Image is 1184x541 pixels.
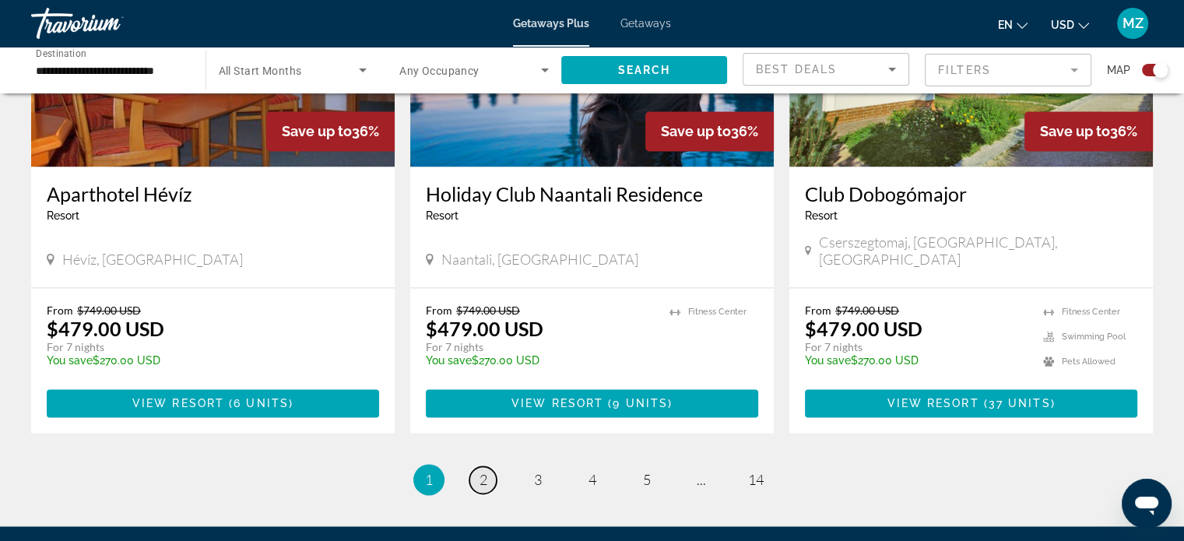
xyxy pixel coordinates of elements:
[588,471,596,488] span: 4
[989,397,1051,409] span: 37 units
[925,53,1091,87] button: Filter
[1123,16,1144,31] span: MZ
[47,182,379,206] a: Aparthotel Hévíz
[62,251,243,268] span: Hévíz, [GEOGRAPHIC_DATA]
[978,397,1055,409] span: ( )
[1051,19,1074,31] span: USD
[819,234,1137,268] span: Cserszegtomaj, [GEOGRAPHIC_DATA], [GEOGRAPHIC_DATA]
[805,209,838,222] span: Resort
[234,397,289,409] span: 6 units
[426,389,758,417] button: View Resort(9 units)
[617,64,670,76] span: Search
[47,304,73,317] span: From
[426,340,654,354] p: For 7 nights
[77,304,141,317] span: $749.00 USD
[805,354,1028,367] p: $270.00 USD
[266,111,395,151] div: 36%
[756,63,837,76] span: Best Deals
[36,47,86,58] span: Destination
[688,307,747,317] span: Fitness Center
[561,56,728,84] button: Search
[426,317,543,340] p: $479.00 USD
[425,471,433,488] span: 1
[805,182,1137,206] a: Club Dobogómajor
[661,123,731,139] span: Save up to
[426,209,458,222] span: Resort
[31,464,1153,495] nav: Pagination
[47,389,379,417] button: View Resort(6 units)
[480,471,487,488] span: 2
[47,317,164,340] p: $479.00 USD
[132,397,224,409] span: View Resort
[47,354,93,367] span: You save
[219,65,302,77] span: All Start Months
[1122,479,1172,529] iframe: Button to launch messaging window
[399,65,480,77] span: Any Occupancy
[613,397,668,409] span: 9 units
[441,251,638,268] span: Naantali, [GEOGRAPHIC_DATA]
[426,354,654,367] p: $270.00 USD
[511,397,603,409] span: View Resort
[805,304,831,317] span: From
[645,111,774,151] div: 36%
[748,471,764,488] span: 14
[998,13,1028,36] button: Change language
[998,19,1013,31] span: en
[1062,307,1120,317] span: Fitness Center
[697,471,706,488] span: ...
[31,3,187,44] a: Travorium
[603,397,673,409] span: ( )
[620,17,671,30] a: Getaways
[1051,13,1089,36] button: Change currency
[456,304,520,317] span: $749.00 USD
[643,471,651,488] span: 5
[887,397,978,409] span: View Resort
[1112,7,1153,40] button: User Menu
[282,123,352,139] span: Save up to
[47,354,364,367] p: $270.00 USD
[805,340,1028,354] p: For 7 nights
[805,389,1137,417] button: View Resort(37 units)
[224,397,293,409] span: ( )
[513,17,589,30] a: Getaways Plus
[1107,59,1130,81] span: Map
[534,471,542,488] span: 3
[47,340,364,354] p: For 7 nights
[1062,332,1126,342] span: Swimming Pool
[805,317,922,340] p: $479.00 USD
[835,304,899,317] span: $749.00 USD
[1040,123,1110,139] span: Save up to
[426,304,452,317] span: From
[426,354,472,367] span: You save
[47,209,79,222] span: Resort
[1024,111,1153,151] div: 36%
[756,60,896,79] mat-select: Sort by
[426,182,758,206] a: Holiday Club Naantali Residence
[1062,357,1115,367] span: Pets Allowed
[805,354,851,367] span: You save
